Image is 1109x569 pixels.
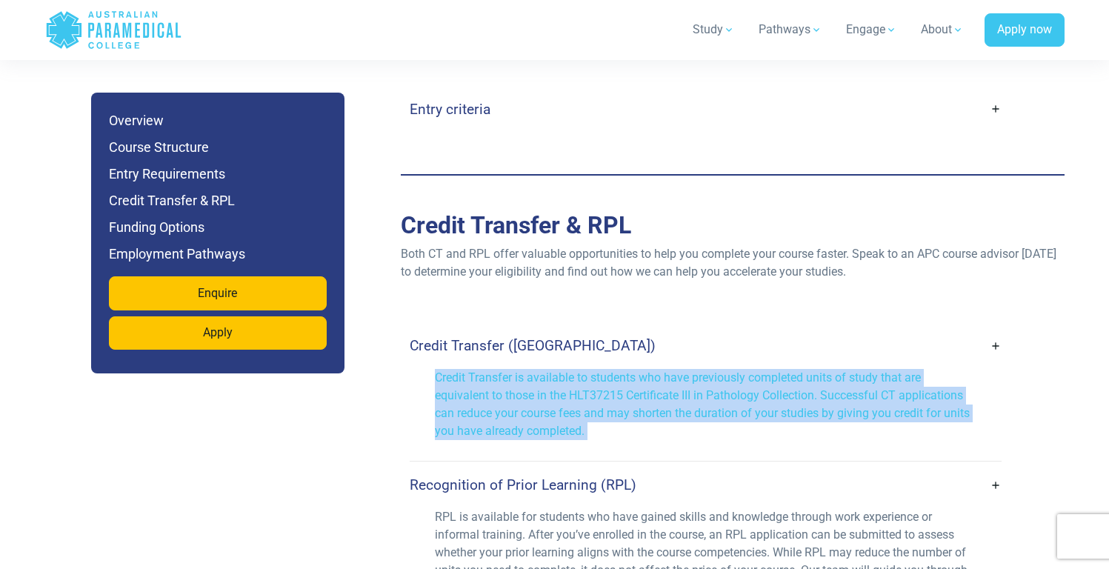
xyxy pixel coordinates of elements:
a: Entry criteria [410,92,1002,127]
p: Both CT and RPL offer valuable opportunities to help you complete your course faster. Speak to an... [401,245,1065,281]
a: Australian Paramedical College [45,6,182,54]
h4: Entry criteria [410,101,490,118]
a: Credit Transfer ([GEOGRAPHIC_DATA]) [410,328,1002,363]
h2: Credit Transfer & RPL [401,211,1065,239]
h4: Recognition of Prior Learning (RPL) [410,476,636,493]
a: Recognition of Prior Learning (RPL) [410,467,1002,502]
a: Pathways [750,9,831,50]
a: Engage [837,9,906,50]
a: Apply now [985,13,1065,47]
a: Study [684,9,744,50]
p: Credit Transfer is available to students who have previously completed units of study that are eq... [435,369,976,440]
h4: Credit Transfer ([GEOGRAPHIC_DATA]) [410,337,656,354]
a: About [912,9,973,50]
